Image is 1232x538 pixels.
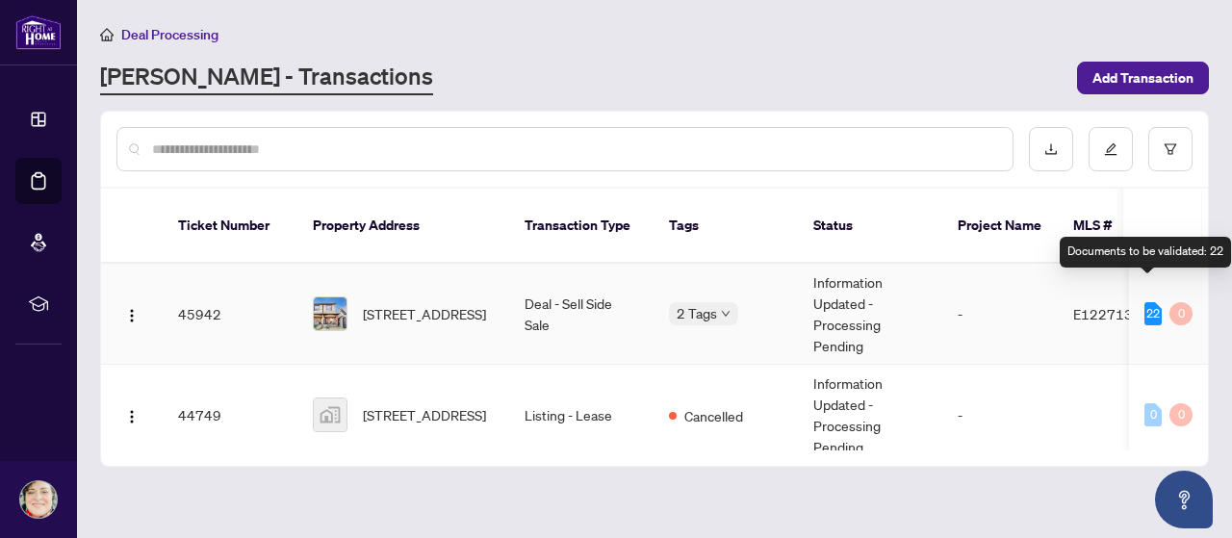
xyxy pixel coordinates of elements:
[163,365,297,466] td: 44749
[1169,302,1193,325] div: 0
[116,298,147,329] button: Logo
[363,303,486,324] span: [STREET_ADDRESS]
[163,189,297,264] th: Ticket Number
[1073,305,1150,322] span: E12271386
[363,404,486,425] span: [STREET_ADDRESS]
[1029,127,1073,171] button: download
[654,189,798,264] th: Tags
[1155,471,1213,528] button: Open asap
[1060,237,1231,268] div: Documents to be validated: 22
[721,309,731,319] span: down
[314,398,346,431] img: thumbnail-img
[942,189,1058,264] th: Project Name
[677,302,717,324] span: 2 Tags
[798,264,942,365] td: Information Updated - Processing Pending
[1092,63,1193,93] span: Add Transaction
[20,481,57,518] img: Profile Icon
[1077,62,1209,94] button: Add Transaction
[1169,403,1193,426] div: 0
[509,189,654,264] th: Transaction Type
[121,26,218,43] span: Deal Processing
[1144,403,1162,426] div: 0
[509,264,654,365] td: Deal - Sell Side Sale
[116,399,147,430] button: Logo
[1164,142,1177,156] span: filter
[15,14,62,50] img: logo
[1058,189,1173,264] th: MLS #
[1089,127,1133,171] button: edit
[100,28,114,41] span: home
[1104,142,1117,156] span: edit
[684,405,743,426] span: Cancelled
[798,189,942,264] th: Status
[509,365,654,466] td: Listing - Lease
[100,61,433,95] a: [PERSON_NAME] - Transactions
[798,365,942,466] td: Information Updated - Processing Pending
[1144,302,1162,325] div: 22
[314,297,346,330] img: thumbnail-img
[1148,127,1193,171] button: filter
[124,308,140,323] img: Logo
[942,264,1058,365] td: -
[1044,142,1058,156] span: download
[297,189,509,264] th: Property Address
[124,409,140,424] img: Logo
[942,365,1058,466] td: -
[163,264,297,365] td: 45942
